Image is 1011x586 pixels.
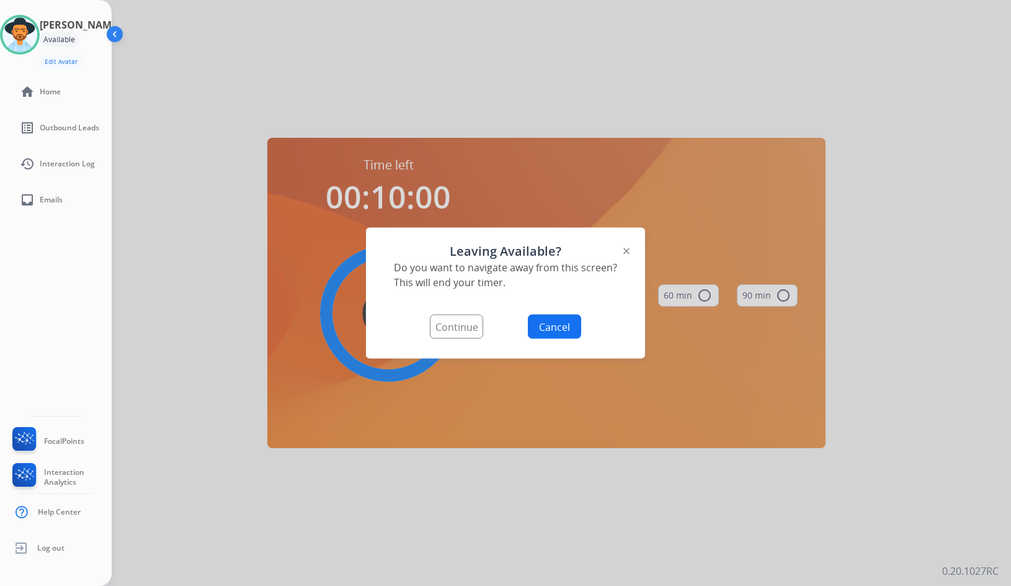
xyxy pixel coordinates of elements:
[10,463,112,492] a: Interaction Analytics
[44,436,84,446] span: FocalPoints
[10,427,84,456] a: FocalPoints
[40,55,82,69] button: Edit Avatar
[394,260,617,290] p: Do you want to navigate away from this screen? This will end your timer.
[2,17,37,52] img: avatar
[20,156,35,171] mat-icon: history
[528,315,581,339] button: Cancel
[44,467,112,487] span: Interaction Analytics
[37,543,65,553] span: Log out
[623,248,630,255] img: close-button
[40,17,120,32] h3: [PERSON_NAME]
[20,192,35,207] mat-icon: inbox
[20,84,35,99] mat-icon: home
[942,564,999,579] p: 0.20.1027RC
[430,315,483,339] button: Continue
[20,120,35,135] mat-icon: list_alt
[38,507,81,517] span: Help Center
[450,243,561,260] span: Leaving Available?
[40,87,61,97] span: Home
[40,159,95,169] span: Interaction Log
[40,123,99,133] span: Outbound Leads
[40,195,63,205] span: Emails
[40,32,79,47] div: Available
